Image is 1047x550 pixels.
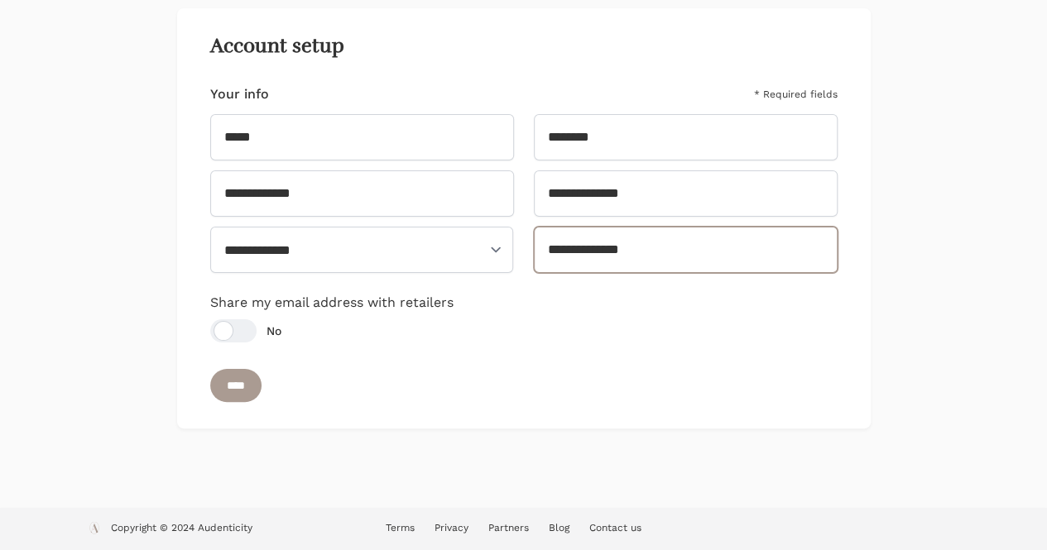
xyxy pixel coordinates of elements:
[754,88,838,101] span: * Required fields
[210,293,838,342] div: Share my email address with retailers
[435,522,468,533] a: Privacy
[549,522,569,533] a: Blog
[589,522,641,533] a: Contact us
[488,522,529,533] a: Partners
[111,521,252,538] p: Copyright © 2024 Audenticity
[210,84,269,104] h4: Your info
[267,323,281,339] span: No
[386,522,415,533] a: Terms
[210,35,838,58] h2: Account setup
